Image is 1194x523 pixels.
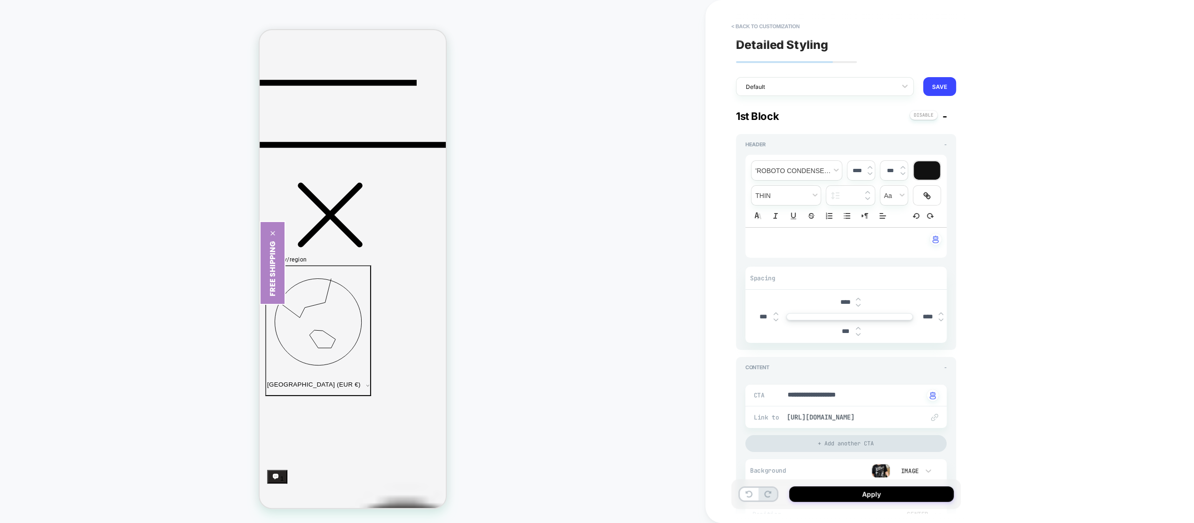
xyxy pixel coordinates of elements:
[787,413,915,421] span: [URL][DOMAIN_NAME]
[754,413,782,421] span: Link to
[865,190,870,194] img: up
[745,435,947,452] div: + Add another CTA
[750,467,797,475] span: Background
[871,464,890,478] img: preview
[930,392,936,399] img: edit with ai
[868,172,872,175] img: down
[923,77,956,96] button: SAVE
[8,440,28,470] inbox-online-store-chat: Shopify online store chat
[751,186,821,205] span: fontWeight
[787,210,800,222] button: Underline
[750,274,775,282] span: Spacing
[789,486,954,502] button: Apply
[876,210,889,222] span: Align
[939,312,943,316] img: up
[736,38,828,52] span: Detailed Styling
[745,364,769,371] span: Content
[805,210,818,222] button: Strike
[933,236,939,243] img: edit with ai
[880,186,908,205] span: transform
[865,197,870,200] img: down
[931,414,938,421] img: edit
[939,318,943,322] img: down
[944,364,947,371] span: -
[942,110,947,122] span: -
[856,333,861,336] img: down
[769,210,782,222] button: Italic
[822,210,836,222] button: Ordered list
[901,166,905,169] img: up
[736,110,779,122] span: 1st Block
[840,210,854,222] button: Bullet list
[774,312,778,316] img: up
[751,161,842,180] span: font
[831,192,840,199] img: line height
[901,172,905,175] img: down
[858,210,871,222] button: Right to Left
[868,166,872,169] img: up
[944,141,947,148] span: -
[727,19,804,34] button: < Back to customization
[754,391,766,399] span: CTA
[899,467,919,475] div: Image
[774,318,778,322] img: down
[856,326,861,330] img: up
[856,297,861,301] img: up
[856,303,861,307] img: down
[6,226,47,233] span: Country/region
[8,351,101,358] span: [GEOGRAPHIC_DATA] (EUR €)
[6,235,111,365] button: [GEOGRAPHIC_DATA] (EUR €)
[745,141,766,148] span: Header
